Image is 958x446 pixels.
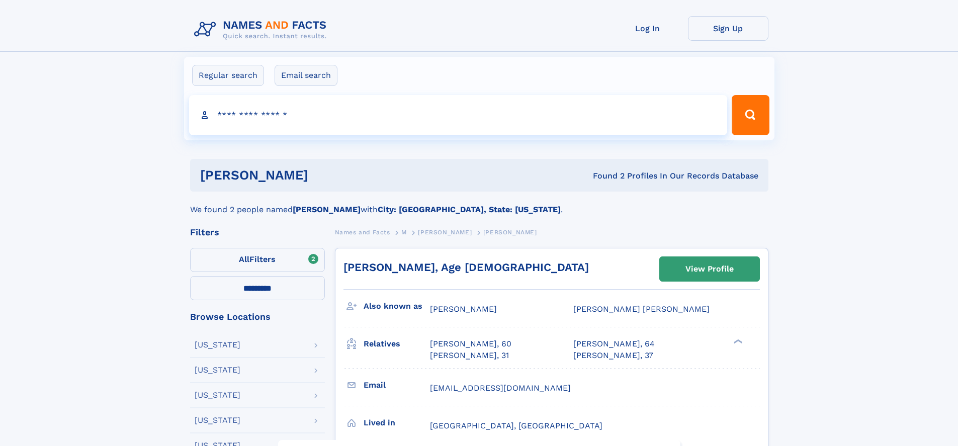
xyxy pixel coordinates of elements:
a: Sign Up [688,16,768,41]
div: ❯ [731,338,743,345]
span: [PERSON_NAME] [483,229,537,236]
a: [PERSON_NAME], 64 [573,338,655,349]
b: City: [GEOGRAPHIC_DATA], State: [US_STATE] [378,205,561,214]
b: [PERSON_NAME] [293,205,361,214]
div: Found 2 Profiles In Our Records Database [451,170,758,182]
a: M [401,226,407,238]
span: [PERSON_NAME] [PERSON_NAME] [573,304,710,314]
h3: Also known as [364,298,430,315]
a: Names and Facts [335,226,390,238]
div: Browse Locations [190,312,325,321]
h1: [PERSON_NAME] [200,169,451,182]
span: All [239,254,249,264]
h3: Relatives [364,335,430,352]
div: [US_STATE] [195,416,240,424]
div: [US_STATE] [195,341,240,349]
a: [PERSON_NAME] [418,226,472,238]
div: [US_STATE] [195,366,240,374]
span: M [401,229,407,236]
label: Email search [275,65,337,86]
a: View Profile [660,257,759,281]
div: Filters [190,228,325,237]
img: Logo Names and Facts [190,16,335,43]
input: search input [189,95,728,135]
a: [PERSON_NAME], Age [DEMOGRAPHIC_DATA] [343,261,589,274]
span: [GEOGRAPHIC_DATA], [GEOGRAPHIC_DATA] [430,421,602,430]
h3: Lived in [364,414,430,431]
div: We found 2 people named with . [190,192,768,216]
label: Filters [190,248,325,272]
a: Log In [607,16,688,41]
span: [PERSON_NAME] [430,304,497,314]
h3: Email [364,377,430,394]
a: [PERSON_NAME], 60 [430,338,511,349]
span: [EMAIL_ADDRESS][DOMAIN_NAME] [430,383,571,393]
span: [PERSON_NAME] [418,229,472,236]
a: [PERSON_NAME], 31 [430,350,509,361]
div: [US_STATE] [195,391,240,399]
button: Search Button [732,95,769,135]
a: [PERSON_NAME], 37 [573,350,653,361]
div: View Profile [685,257,734,281]
label: Regular search [192,65,264,86]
